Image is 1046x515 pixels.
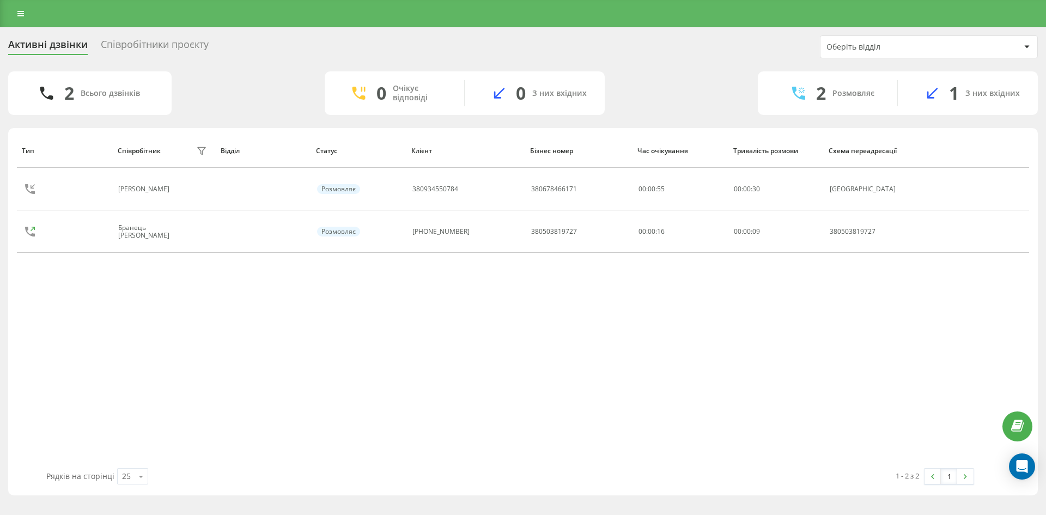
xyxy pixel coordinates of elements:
div: 0 [376,83,386,104]
span: 00 [734,184,741,193]
div: 380503819727 [531,228,577,235]
div: Розмовляє [317,184,360,194]
div: 1 [949,83,959,104]
div: 0 [516,83,526,104]
span: 00 [743,227,751,236]
div: [GEOGRAPHIC_DATA] [830,185,928,193]
div: Тривалість розмови [733,147,818,155]
div: Статус [316,147,401,155]
div: Очікує відповіді [393,84,448,102]
div: 2 [816,83,826,104]
div: Час очікування [637,147,722,155]
a: 1 [941,469,957,484]
div: 380934550784 [412,185,458,193]
div: Активні дзвінки [8,39,88,56]
div: Бранець [PERSON_NAME] [118,224,193,240]
div: 2 [64,83,74,104]
div: Клієнт [411,147,520,155]
span: 30 [752,184,760,193]
div: [PHONE_NUMBER] [412,228,470,235]
div: 00:00:16 [638,228,722,235]
div: [PERSON_NAME] [118,185,172,193]
span: Рядків на сторінці [46,471,114,481]
span: 09 [752,227,760,236]
div: Схема переадресації [829,147,928,155]
div: Розмовляє [832,89,874,98]
div: З них вхідних [532,89,587,98]
span: 00 [743,184,751,193]
div: Оберіть відділ [826,43,957,52]
div: Всього дзвінків [81,89,140,98]
div: Open Intercom Messenger [1009,453,1035,480]
div: Співробітник [118,147,161,155]
div: 00:00:55 [638,185,722,193]
div: 380678466171 [531,185,577,193]
span: 00 [734,227,741,236]
div: 1 - 2 з 2 [896,470,919,481]
div: Співробітники проєкту [101,39,209,56]
div: 25 [122,471,131,482]
div: Розмовляє [317,227,360,237]
div: 380503819727 [830,228,928,235]
div: Відділ [221,147,306,155]
div: Тип [22,147,107,155]
div: : : [734,228,760,235]
div: Бізнес номер [530,147,627,155]
div: З них вхідних [965,89,1020,98]
div: : : [734,185,760,193]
